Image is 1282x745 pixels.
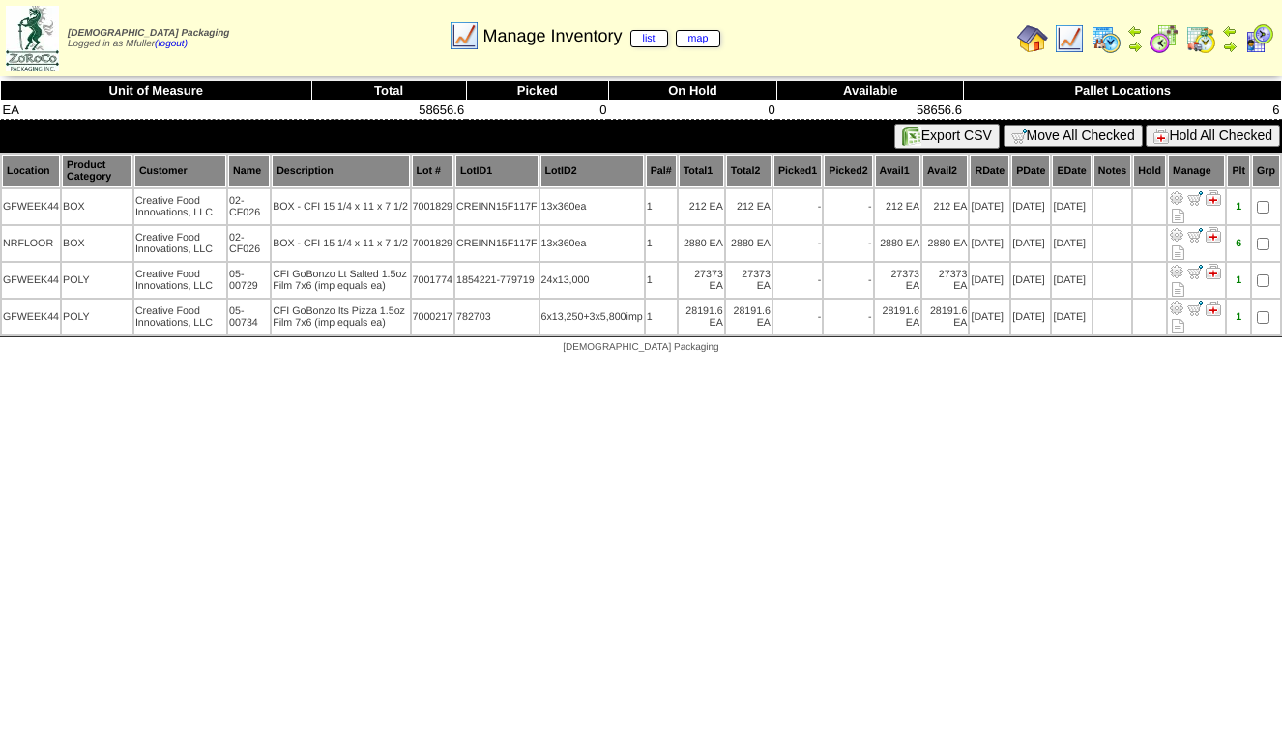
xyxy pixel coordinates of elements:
[964,81,1282,100] th: Pallet Locations
[824,263,872,298] td: -
[68,28,229,39] span: [DEMOGRAPHIC_DATA] Packaging
[970,263,1009,298] td: [DATE]
[1187,301,1203,316] img: Move
[726,263,772,298] td: 27373 EA
[134,263,226,298] td: Creative Food Innovations, LLC
[608,81,776,100] th: On Hold
[875,155,920,187] th: Avail1
[272,155,409,187] th: Description
[2,189,60,224] td: GFWEEK44
[466,100,608,120] td: 0
[228,226,270,261] td: 02-CF026
[679,300,724,334] td: 28191.6 EA
[922,226,968,261] td: 2880 EA
[875,189,920,224] td: 212 EA
[1017,23,1048,54] img: home.gif
[1004,125,1143,147] button: Move All Checked
[679,189,724,224] td: 212 EA
[134,155,226,187] th: Customer
[1168,155,1225,187] th: Manage
[646,300,677,334] td: 1
[777,100,964,120] td: 58656.6
[679,226,724,261] td: 2880 EA
[540,263,644,298] td: 24x13,000
[773,263,822,298] td: -
[155,39,188,49] a: (logout)
[824,189,872,224] td: -
[875,300,920,334] td: 28191.6 EA
[1172,282,1184,297] i: Note
[1228,201,1249,213] div: 1
[875,226,920,261] td: 2880 EA
[228,300,270,334] td: 05-00734
[970,300,1009,334] td: [DATE]
[773,300,822,334] td: -
[922,155,968,187] th: Avail2
[455,155,539,187] th: LotID1
[272,189,409,224] td: BOX - CFI 15 1/4 x 11 x 7 1/2
[679,263,724,298] td: 27373 EA
[726,300,772,334] td: 28191.6 EA
[134,300,226,334] td: Creative Food Innovations, LLC
[970,189,1009,224] td: [DATE]
[228,189,270,224] td: 02-CF026
[773,155,822,187] th: Picked1
[6,6,59,71] img: zoroco-logo-small.webp
[1133,155,1166,187] th: Hold
[1,81,312,100] th: Unit of Measure
[646,226,677,261] td: 1
[1011,226,1050,261] td: [DATE]
[1052,263,1091,298] td: [DATE]
[1127,39,1143,54] img: arrowright.gif
[540,189,644,224] td: 13x360ea
[777,81,964,100] th: Available
[272,300,409,334] td: CFI GoBonzo Its Pizza 1.5oz Film 7x6 (imp equals ea)
[1222,39,1238,54] img: arrowright.gif
[1093,155,1132,187] th: Notes
[1222,23,1238,39] img: arrowleft.gif
[679,155,724,187] th: Total1
[1228,274,1249,286] div: 1
[1172,319,1184,333] i: Note
[646,189,677,224] td: 1
[540,226,644,261] td: 13x360ea
[412,226,454,261] td: 7001829
[62,263,132,298] td: POLY
[1185,23,1216,54] img: calendarinout.gif
[902,127,921,146] img: excel.gif
[1206,301,1221,316] img: Manage Hold
[964,100,1282,120] td: 6
[2,155,60,187] th: Location
[875,263,920,298] td: 27373 EA
[824,300,872,334] td: -
[449,20,480,51] img: line_graph.gif
[1127,23,1143,39] img: arrowleft.gif
[726,189,772,224] td: 212 EA
[412,189,454,224] td: 7001829
[311,100,466,120] td: 58656.6
[272,226,409,261] td: BOX - CFI 15 1/4 x 11 x 7 1/2
[1011,189,1050,224] td: [DATE]
[1243,23,1274,54] img: calendarcustomer.gif
[1052,226,1091,261] td: [DATE]
[1169,264,1184,279] img: Adjust
[62,226,132,261] td: BOX
[563,342,718,353] span: [DEMOGRAPHIC_DATA] Packaging
[412,263,454,298] td: 7001774
[62,189,132,224] td: BOX
[482,26,720,46] span: Manage Inventory
[1052,189,1091,224] td: [DATE]
[1052,155,1091,187] th: EDate
[970,155,1009,187] th: RDate
[466,81,608,100] th: Picked
[540,155,644,187] th: LotID2
[1172,209,1184,223] i: Note
[2,300,60,334] td: GFWEEK44
[1206,190,1221,206] img: Manage Hold
[1206,227,1221,243] img: Manage Hold
[922,189,968,224] td: 212 EA
[824,155,872,187] th: Picked2
[1,100,312,120] td: EA
[824,226,872,261] td: -
[68,28,229,49] span: Logged in as Mfuller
